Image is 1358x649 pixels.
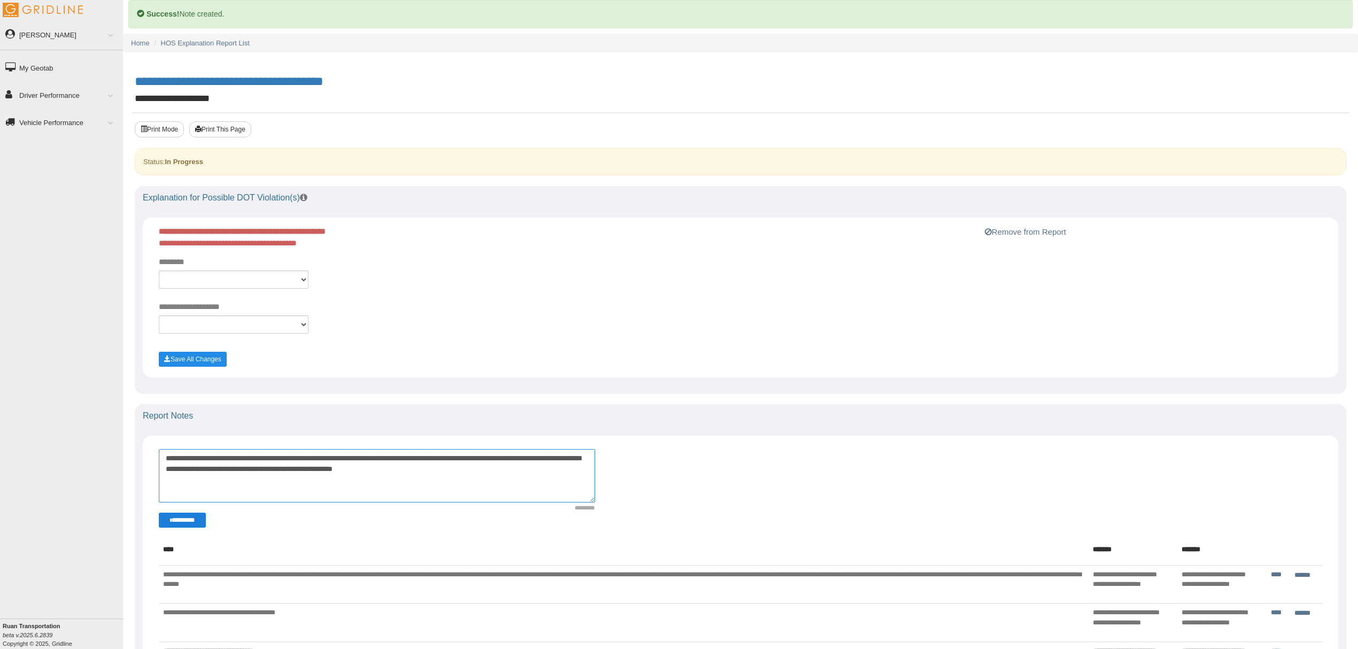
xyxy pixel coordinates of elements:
[161,39,250,47] a: HOS Explanation Report List
[135,121,184,137] button: Print Mode
[3,623,60,629] b: Ruan Transportation
[135,186,1346,210] div: Explanation for Possible DOT Violation(s)
[135,148,1346,175] div: Status:
[3,3,83,17] img: Gridline
[131,39,150,47] a: Home
[146,10,179,18] b: Success!
[189,121,251,137] button: Print This Page
[159,513,206,528] button: Change Filter Options
[3,622,123,648] div: Copyright © 2025, Gridline
[165,158,203,166] strong: In Progress
[159,352,227,367] button: Save
[135,404,1346,428] div: Report Notes
[982,226,1069,238] button: Remove from Report
[3,632,52,638] i: beta v.2025.6.2839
